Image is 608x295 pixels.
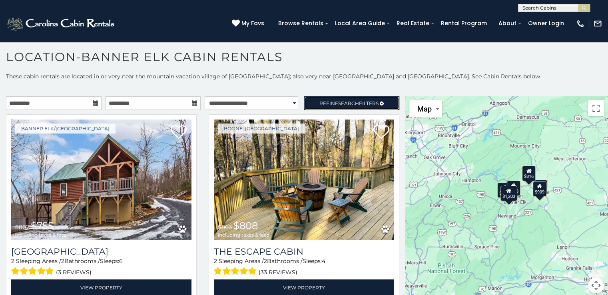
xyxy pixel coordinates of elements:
[437,17,491,30] a: Rental Program
[588,100,604,116] button: Toggle fullscreen view
[373,124,389,141] a: Add to favorites
[11,246,191,257] h3: Little Elk Lodge
[264,257,267,265] span: 2
[31,220,54,231] span: $755
[593,19,602,28] img: mail-regular-white.png
[500,185,517,201] div: $1,203
[218,223,232,231] span: $863
[576,19,585,28] img: phone-regular-white.png
[534,179,547,195] div: $808
[506,181,520,196] div: $803
[522,165,535,181] div: $816
[338,100,359,106] span: Search
[409,100,442,118] button: Change map style
[56,267,92,277] span: (3 reviews)
[214,257,394,277] div: Sleeping Areas / Bathrooms / Sleeps:
[259,267,297,277] span: (33 reviews)
[218,124,305,134] a: Boone, [GEOGRAPHIC_DATA]
[214,257,217,265] span: 2
[497,183,511,198] div: $755
[214,246,394,257] a: The Escape Cabin
[214,120,394,240] img: The Escape Cabin
[274,17,327,30] a: Browse Rentals
[233,220,258,231] span: $808
[11,246,191,257] a: [GEOGRAPHIC_DATA]
[241,19,264,28] span: My Favs
[61,257,64,265] span: 2
[119,257,123,265] span: 6
[494,17,520,30] a: About
[588,277,604,293] button: Map camera controls
[11,120,191,240] img: Little Elk Lodge
[218,232,269,237] span: including taxes & fees
[11,257,191,277] div: Sleeping Areas / Bathrooms / Sleeps:
[11,120,191,240] a: Little Elk Lodge $807 $755 including taxes & fees
[304,96,400,110] a: RefineSearchFilters
[11,257,14,265] span: 2
[15,223,29,231] span: $807
[171,124,187,141] a: Add to favorites
[393,17,433,30] a: Real Estate
[532,181,546,197] div: $909
[417,105,432,113] span: Map
[232,19,266,28] a: My Favs
[331,17,389,30] a: Local Area Guide
[6,16,117,32] img: White-1-2.png
[15,124,116,134] a: Banner Elk/[GEOGRAPHIC_DATA]
[322,257,325,265] span: 4
[214,120,394,240] a: The Escape Cabin $863 $808 including taxes & fees
[319,100,379,106] span: Refine Filters
[15,232,66,237] span: including taxes & fees
[524,17,568,30] a: Owner Login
